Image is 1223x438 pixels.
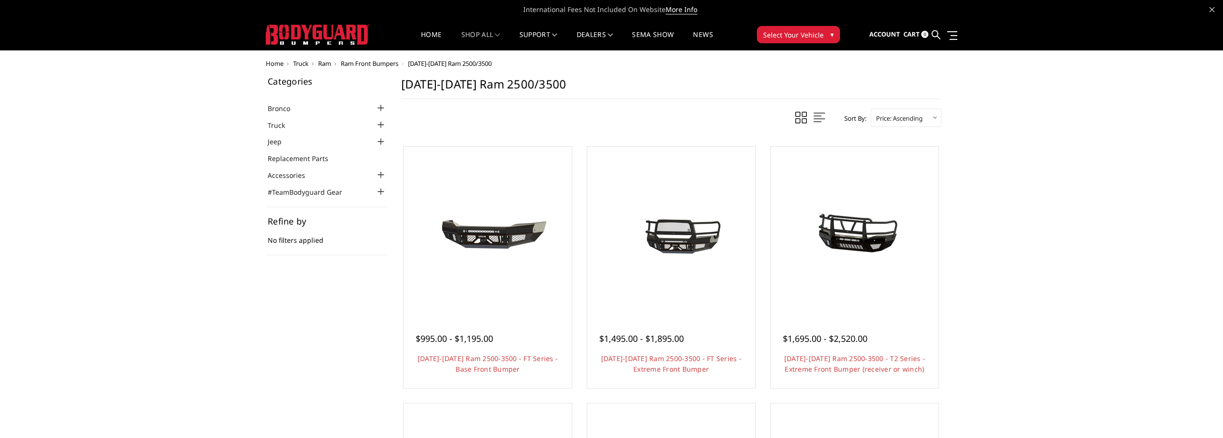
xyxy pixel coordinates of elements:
[783,333,867,344] span: $1,695.00 - $2,520.00
[268,103,302,113] a: Bronco
[1175,392,1223,438] iframe: Chat Widget
[869,22,900,48] a: Account
[903,22,928,48] a: Cart 0
[601,354,741,374] a: [DATE]-[DATE] Ram 2500-3500 - FT Series - Extreme Front Bumper
[921,31,928,38] span: 0
[784,354,925,374] a: [DATE]-[DATE] Ram 2500-3500 - T2 Series - Extreme Front Bumper (receiver or winch)
[266,59,284,68] a: Home
[421,31,442,50] a: Home
[778,195,931,267] img: 2019-2026 Ram 2500-3500 - T2 Series - Extreme Front Bumper (receiver or winch)
[757,26,840,43] button: Select Your Vehicle
[401,77,941,99] h1: [DATE]-[DATE] Ram 2500/3500
[268,153,340,163] a: Replacement Parts
[416,333,493,344] span: $995.00 - $1,195.00
[406,149,569,313] a: 2019-2025 Ram 2500-3500 - FT Series - Base Front Bumper
[268,217,387,225] h5: Refine by
[693,31,713,50] a: News
[268,120,297,130] a: Truck
[903,30,920,38] span: Cart
[318,59,331,68] a: Ram
[268,187,354,197] a: #TeamBodyguard Gear
[268,137,294,147] a: Jeep
[830,29,834,39] span: ▾
[411,195,565,267] img: 2019-2025 Ram 2500-3500 - FT Series - Base Front Bumper
[268,170,317,180] a: Accessories
[418,354,558,374] a: [DATE]-[DATE] Ram 2500-3500 - FT Series - Base Front Bumper
[590,149,753,313] a: 2019-2026 Ram 2500-3500 - FT Series - Extreme Front Bumper 2019-2026 Ram 2500-3500 - FT Series - ...
[773,149,937,313] a: 2019-2026 Ram 2500-3500 - T2 Series - Extreme Front Bumper (receiver or winch) 2019-2026 Ram 2500...
[268,217,387,255] div: No filters applied
[266,25,369,45] img: BODYGUARD BUMPERS
[599,333,684,344] span: $1,495.00 - $1,895.00
[869,30,900,38] span: Account
[632,31,674,50] a: SEMA Show
[268,77,387,86] h5: Categories
[839,111,866,125] label: Sort By:
[293,59,309,68] a: Truck
[666,5,697,14] a: More Info
[341,59,398,68] a: Ram Front Bumpers
[408,59,492,68] span: [DATE]-[DATE] Ram 2500/3500
[461,31,500,50] a: shop all
[519,31,557,50] a: Support
[763,30,824,40] span: Select Your Vehicle
[577,31,613,50] a: Dealers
